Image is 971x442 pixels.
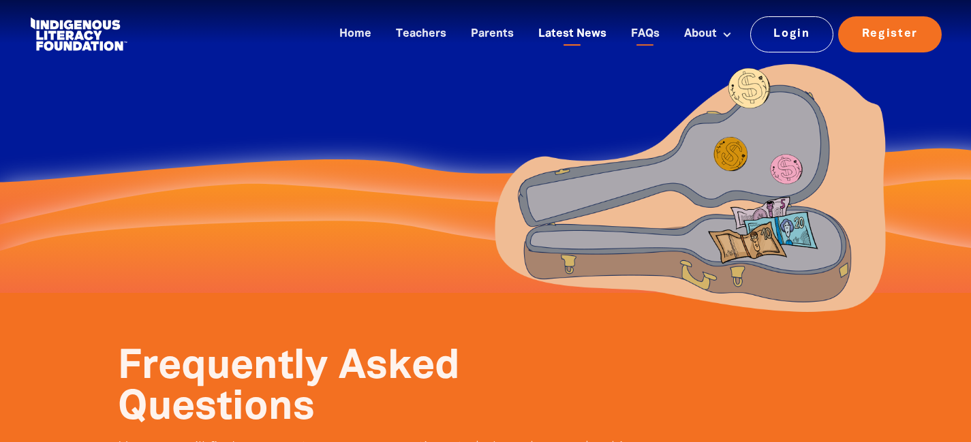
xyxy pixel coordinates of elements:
[530,23,615,46] a: Latest News
[676,23,740,46] a: About
[750,16,834,52] a: Login
[463,23,522,46] a: Parents
[623,23,668,46] a: FAQs
[118,349,460,427] span: Frequently Asked Questions
[838,16,942,52] a: Register
[331,23,380,46] a: Home
[388,23,454,46] a: Teachers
